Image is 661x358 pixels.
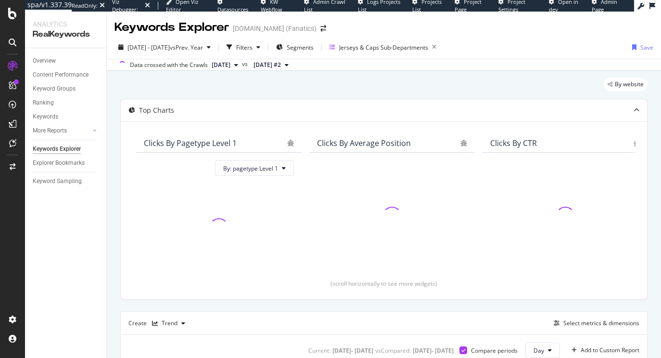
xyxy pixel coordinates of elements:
[534,346,544,355] span: Day
[223,40,264,55] button: Filters
[33,19,99,29] div: Analytics
[525,343,560,358] button: Day
[114,40,215,55] button: [DATE] - [DATE]vsPrev. Year
[568,343,639,358] button: Add to Custom Report
[144,138,237,148] div: Clicks By pagetype Level 1
[490,138,537,148] div: Clicks By CTR
[33,70,100,80] a: Content Performance
[212,61,230,69] span: 2025 Sep. 14th
[628,40,653,55] button: Save
[308,346,330,355] div: Current:
[254,61,281,69] span: 2024 Aug. 22nd #2
[550,318,639,329] button: Select metrics & dimensions
[413,346,454,355] div: [DATE] - [DATE]
[132,279,636,288] div: (scroll horizontally to see more widgets)
[33,126,67,136] div: More Reports
[460,140,467,146] div: bug
[33,126,90,136] a: More Reports
[33,98,100,108] a: Ranking
[128,316,189,331] div: Create
[471,346,518,355] div: Compare periods
[242,60,250,68] span: vs
[287,43,314,52] span: Segments
[640,43,653,52] div: Save
[33,176,82,186] div: Keyword Sampling
[563,319,639,327] div: Select metrics & dimensions
[215,160,294,176] button: By: pagetype Level 1
[33,98,54,108] div: Ranking
[33,112,100,122] a: Keywords
[127,43,170,52] span: [DATE] - [DATE]
[208,59,242,71] button: [DATE]
[33,176,100,186] a: Keyword Sampling
[33,56,56,66] div: Overview
[139,106,174,115] div: Top Charts
[170,43,203,52] span: vs Prev. Year
[33,158,85,168] div: Explorer Bookmarks
[33,112,58,122] div: Keywords
[236,43,253,52] div: Filters
[326,40,440,55] button: Jerseys & Caps Sub-Departments
[33,84,76,94] div: Keyword Groups
[375,346,411,355] div: vs Compared :
[320,25,326,32] div: arrow-right-arrow-left
[162,320,178,326] div: Trend
[33,144,81,154] div: Keywords Explorer
[114,19,229,36] div: Keywords Explorer
[33,29,99,40] div: RealKeywords
[233,24,317,33] div: [DOMAIN_NAME] (Fanatics)
[33,56,100,66] a: Overview
[72,2,98,10] div: ReadOnly:
[33,144,100,154] a: Keywords Explorer
[317,138,411,148] div: Clicks By Average Position
[581,347,639,353] div: Add to Custom Report
[148,316,189,331] button: Trend
[615,81,644,87] span: By website
[272,40,318,55] button: Segments
[33,158,100,168] a: Explorer Bookmarks
[250,59,292,71] button: [DATE] #2
[33,84,100,94] a: Keyword Groups
[287,140,294,146] div: bug
[130,61,208,69] div: Data crossed with the Crawls
[33,70,89,80] div: Content Performance
[634,140,640,146] div: bug
[604,78,648,91] div: legacy label
[332,346,373,355] div: [DATE] - [DATE]
[217,6,248,13] span: Datasources
[339,43,428,52] div: Jerseys & Caps Sub-Departments
[223,164,278,172] span: By: pagetype Level 1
